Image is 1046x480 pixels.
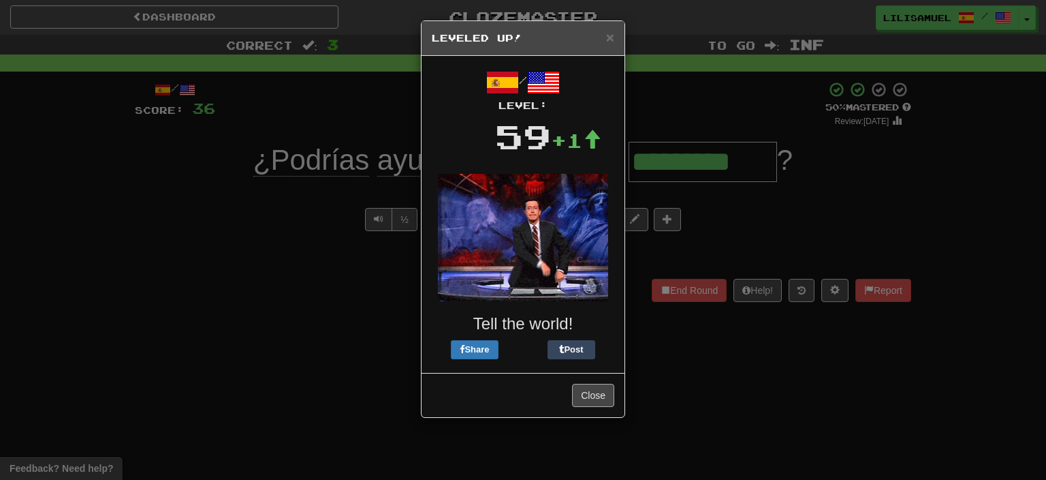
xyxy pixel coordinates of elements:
div: / [432,66,614,112]
h5: Leveled Up! [432,31,614,45]
button: Post [548,340,595,359]
h3: Tell the world! [432,315,614,333]
iframe: X Post Button [498,340,548,359]
button: Close [606,30,614,44]
button: Close [572,384,614,407]
div: 59 [495,112,551,160]
button: Share [451,340,498,359]
img: colbert-2-be1bfdc20e1ad268952deef278b8706a84000d88b3e313df47e9efb4a1bfc052.gif [438,174,608,301]
div: +1 [551,127,601,154]
span: × [606,29,614,45]
div: Level: [432,99,614,112]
